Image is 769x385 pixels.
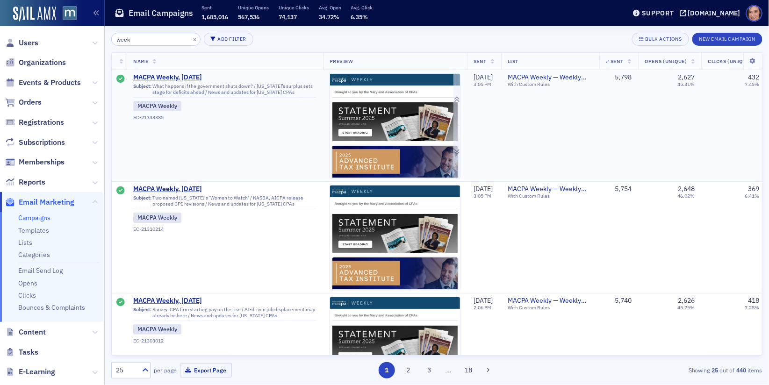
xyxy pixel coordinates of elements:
[474,185,493,193] span: [DATE]
[13,7,56,21] img: SailAMX
[18,279,37,287] a: Opens
[18,250,50,259] a: Categories
[19,78,81,88] span: Events & Products
[19,327,46,337] span: Content
[688,9,740,17] div: [DOMAIN_NAME]
[745,193,760,199] div: 6.41%
[443,366,456,374] span: …
[133,297,316,305] a: MACPA Weekly, [DATE]
[606,73,632,82] div: 5,798
[746,5,762,21] span: Profile
[19,157,65,167] span: Memberships
[606,58,624,64] span: # Sent
[117,75,125,84] div: Sent
[133,73,316,82] a: MACPA Weekly, [DATE]
[133,324,181,335] div: MACPA Weekly
[133,114,316,121] div: EC-21333385
[5,38,38,48] a: Users
[745,305,760,311] div: 7.28%
[474,73,493,81] span: [DATE]
[678,185,695,193] div: 2,648
[552,366,762,374] div: Showing out of items
[19,347,38,357] span: Tasks
[56,6,77,22] a: View Homepage
[351,13,368,21] span: 6.35%
[19,117,64,128] span: Registrations
[19,57,66,68] span: Organizations
[19,177,45,187] span: Reports
[5,57,66,68] a: Organizations
[508,185,593,193] span: MACPA Weekly — Weekly Newsletter (for members only)
[508,297,593,305] span: MACPA Weekly — Weekly Newsletter (for members only)
[133,226,316,232] div: EC-21310214
[133,213,181,223] div: MACPA Weekly
[180,363,232,378] button: Export Page
[133,307,151,319] span: Subject:
[5,177,45,187] a: Reports
[508,305,593,311] div: With Custom Rules
[5,327,46,337] a: Content
[201,13,228,21] span: 1,685,016
[133,195,316,209] div: Two named [US_STATE]'s 'Women to Watch' / NASBA, AICPA release proposed CPE revisions / News and ...
[400,362,417,378] button: 2
[645,36,682,42] div: Bulk Actions
[680,10,744,16] button: [DOMAIN_NAME]
[204,33,253,46] button: Add Filter
[19,97,42,107] span: Orders
[117,298,125,307] div: Sent
[460,362,477,378] button: 18
[19,137,65,148] span: Subscriptions
[748,185,760,193] div: 369
[748,297,760,305] div: 418
[19,367,55,377] span: E-Learning
[748,73,760,82] div: 432
[19,197,74,207] span: Email Marketing
[351,4,373,11] p: Avg. Click
[678,81,695,87] div: 45.31%
[18,303,85,312] a: Bounces & Complaints
[642,9,674,17] div: Support
[133,338,316,344] div: EC-21303012
[692,33,762,46] button: New Email Campaign
[63,6,77,21] img: SailAMX
[735,366,748,374] strong: 440
[330,58,353,64] span: Preview
[678,193,695,199] div: 46.02%
[606,185,632,193] div: 5,754
[745,81,760,87] div: 7.45%
[5,137,65,148] a: Subscriptions
[5,347,38,357] a: Tasks
[508,73,593,82] a: MACPA Weekly — Weekly Newsletter (for members only)
[508,58,518,64] span: List
[117,186,125,196] div: Sent
[474,58,487,64] span: Sent
[606,297,632,305] div: 5,740
[129,7,193,19] h1: Email Campaigns
[133,185,316,193] a: MACPA Weekly, [DATE]
[692,34,762,43] a: New Email Campaign
[508,81,593,87] div: With Custom Rules
[133,58,148,64] span: Name
[133,83,151,95] span: Subject:
[19,38,38,48] span: Users
[18,214,50,222] a: Campaigns
[191,35,199,43] button: ×
[18,238,32,247] a: Lists
[5,367,55,377] a: E-Learning
[474,304,491,311] time: 2:06 PM
[5,157,65,167] a: Memberships
[201,4,228,11] p: Sent
[474,81,491,87] time: 3:05 PM
[319,13,339,21] span: 34.72%
[508,193,593,199] div: With Custom Rules
[133,195,151,207] span: Subject:
[421,362,438,378] button: 3
[133,101,181,111] div: MACPA Weekly
[18,226,49,235] a: Templates
[5,197,74,207] a: Email Marketing
[279,4,309,11] p: Unique Clicks
[474,296,493,305] span: [DATE]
